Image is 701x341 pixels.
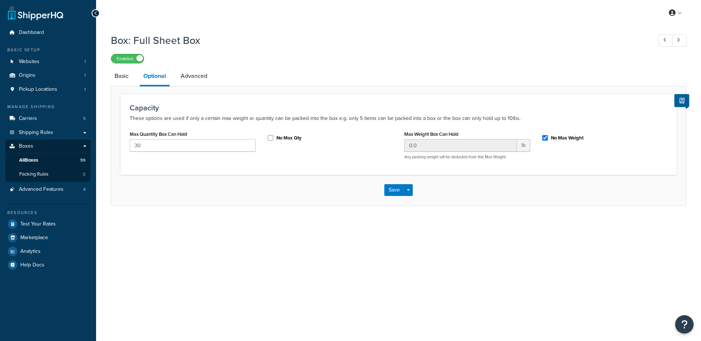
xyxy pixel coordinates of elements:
[111,33,645,48] h1: Box: Full Sheet Box
[6,126,91,139] a: Shipping Rules
[83,186,86,193] span: 4
[19,59,40,65] span: Websites
[6,112,91,125] li: Carriers
[84,59,86,65] span: 1
[6,55,91,69] a: Websites1
[672,34,687,46] a: Next Record
[19,86,57,93] span: Pickup Locations
[83,116,86,122] span: 5
[19,130,53,136] span: Shipping Rules
[83,171,85,178] span: 3
[6,210,91,216] div: Resources
[177,67,211,85] a: Advanced
[674,94,689,107] button: Show Help Docs
[6,217,91,231] a: Test Your Rates
[517,139,530,152] span: lb
[111,67,132,85] a: Basic
[6,245,91,258] a: Analytics
[130,114,667,123] p: These options are used if only a certain max weight or quantity can be packed into the box e.g. o...
[6,83,91,96] a: Pickup Locations1
[6,69,91,82] li: Origins
[140,67,170,86] a: Optional
[19,72,35,79] span: Origins
[6,139,91,182] li: Boxes
[6,168,91,181] a: Packing Rules3
[19,30,44,36] span: Dashboard
[84,86,86,93] span: 1
[6,183,91,196] a: Advanced Features4
[6,47,91,53] div: Basic Setup
[20,221,56,227] span: Test Your Rates
[6,26,91,39] a: Dashboard
[551,135,583,141] label: No Max Weight
[80,157,85,163] span: 59
[6,55,91,69] li: Websites
[384,184,404,196] button: Save
[20,262,44,268] span: Help Docs
[84,72,86,79] span: 1
[6,83,91,96] li: Pickup Locations
[19,171,48,178] span: Packing Rules
[19,116,37,122] span: Carriers
[19,157,38,163] span: All Boxes
[111,54,144,63] label: Enabled
[6,168,91,181] li: Packing Rules
[130,104,667,112] h3: Capacity
[6,231,91,244] a: Marketplace
[19,143,33,149] span: Boxes
[6,69,91,82] a: Origins1
[6,139,91,153] a: Boxes
[6,154,91,167] a: AllBoxes59
[276,135,302,141] label: No Max Qty
[19,186,64,193] span: Advanced Features
[6,112,91,125] a: Carriers5
[675,315,694,334] button: Open Resource Center
[6,258,91,272] a: Help Docs
[6,183,91,196] li: Advanced Features
[20,248,41,255] span: Analytics
[130,131,187,137] label: Max Quantity Box Can Hold
[6,104,91,110] div: Manage Shipping
[20,235,48,241] span: Marketplace
[659,34,673,46] a: Previous Record
[404,154,530,160] p: Any packing weight will be deducted from this Max Weight
[404,131,459,137] label: Max Weight Box Can Hold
